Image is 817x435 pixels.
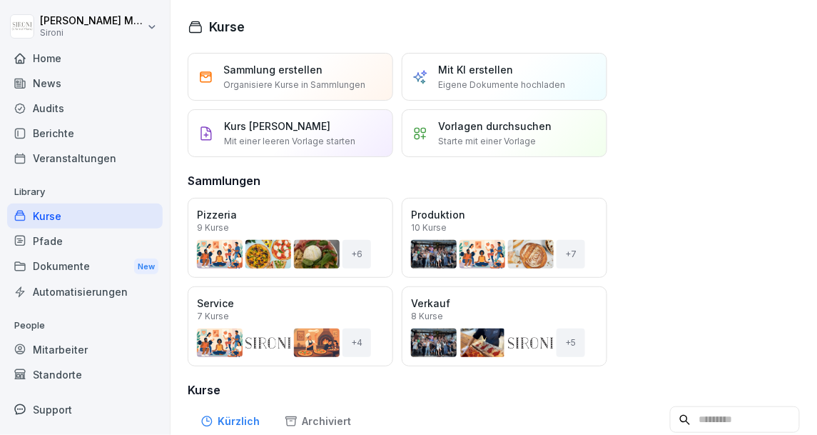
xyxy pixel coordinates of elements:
div: Support [7,397,163,422]
p: Service [197,296,384,311]
p: [PERSON_NAME] Malec [40,15,144,27]
div: + 5 [557,329,585,357]
p: Starte mit einer Vorlage [438,135,536,148]
a: Standorte [7,362,163,387]
p: 8 Kurse [411,312,443,321]
p: Produktion [411,207,598,222]
p: Sammlung erstellen [223,62,323,77]
h3: Kurse [188,381,800,399]
p: Vorlagen durchsuchen [438,119,552,134]
p: Mit einer leeren Vorlage starten [224,135,355,148]
a: DokumenteNew [7,254,163,280]
h3: Sammlungen [188,172,260,189]
p: Kurs [PERSON_NAME] [224,119,330,134]
p: Sironi [40,28,144,38]
div: Dokumente [7,254,163,280]
div: + 4 [342,329,371,357]
a: News [7,71,163,96]
p: 7 Kurse [197,312,229,321]
h1: Kurse [209,17,245,36]
div: + 7 [557,240,585,269]
p: People [7,314,163,337]
a: Mitarbeiter [7,337,163,362]
p: Verkauf [411,296,598,311]
p: Organisiere Kurse in Sammlungen [223,79,365,91]
a: Home [7,46,163,71]
p: Library [7,181,163,204]
a: Verkauf8 Kurse+5 [402,286,607,366]
a: Service7 Kurse+4 [188,286,393,366]
a: Produktion10 Kurse+7 [402,198,607,278]
a: Pfade [7,229,163,254]
p: Pizzeria [197,207,384,222]
a: Automatisierungen [7,279,163,304]
p: Mit KI erstellen [438,62,513,77]
a: Berichte [7,121,163,146]
a: Kurse [7,204,163,229]
a: Veranstaltungen [7,146,163,171]
p: 10 Kurse [411,224,447,232]
div: + 6 [342,240,371,269]
p: 9 Kurse [197,224,229,232]
a: Pizzeria9 Kurse+6 [188,198,393,278]
div: New [134,259,158,275]
p: Eigene Dokumente hochladen [438,79,565,91]
a: Audits [7,96,163,121]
